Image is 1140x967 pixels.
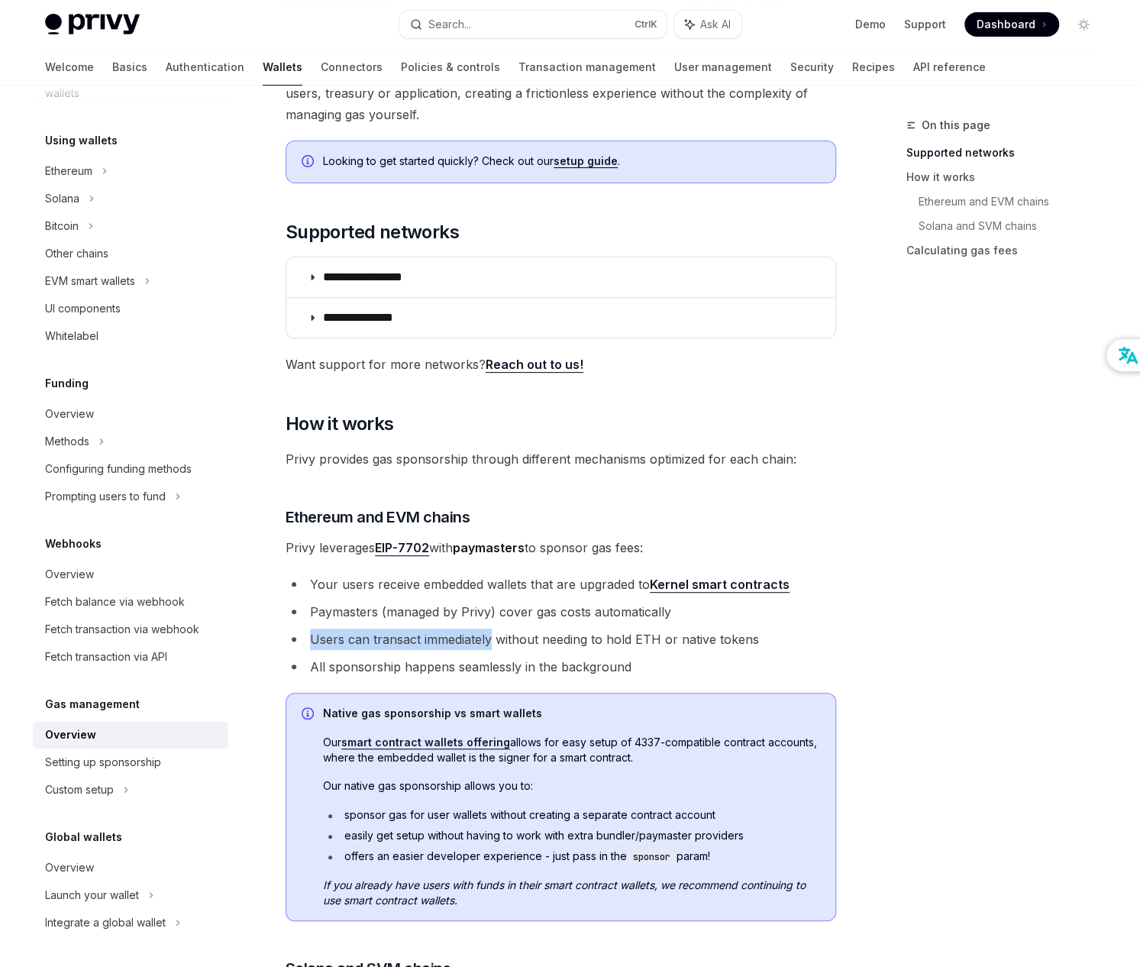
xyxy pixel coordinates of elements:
a: Configuring funding methods [33,455,228,483]
span: Ask AI [700,17,731,32]
a: Dashboard [964,12,1059,37]
li: Users can transact immediately without needing to hold ETH or native tokens [286,629,836,650]
span: Our allows for easy setup of 4337-compatible contract accounts, where the embedded wallet is the ... [323,735,820,765]
div: Prompting users to fund [45,487,166,506]
div: Search... [428,15,471,34]
a: Overview [33,721,228,749]
div: Fetch transaction via API [45,648,167,666]
a: Kernel smart contracts [650,577,790,593]
h5: Webhooks [45,535,102,553]
li: easily get setup without having to work with extra bundler/paymaster providers [323,828,820,843]
div: Solana [45,189,79,208]
span: Privy provides gas sponsorship through different mechanisms optimized for each chain: [286,448,836,470]
div: Integrate a global wallet [45,914,166,932]
div: Launch your wallet [45,886,139,904]
span: On this page [922,116,990,134]
div: Whitelabel [45,327,98,345]
a: Transaction management [518,49,656,86]
li: sponsor gas for user wallets without creating a separate contract account [323,807,820,823]
h5: Funding [45,374,89,393]
a: Support [904,17,946,32]
a: Solana and SVM chains [919,214,1108,238]
strong: Native gas sponsorship vs smart wallets [323,707,542,720]
span: Ethereum and EVM chains [286,506,470,528]
span: Our native gas sponsorship allows you to: [323,778,820,794]
li: Paymasters (managed by Privy) cover gas costs automatically [286,601,836,623]
a: Basics [112,49,147,86]
button: Toggle dark mode [1071,12,1096,37]
a: Supported networks [906,141,1108,165]
a: Overview [33,400,228,428]
h5: Global wallets [45,828,122,846]
a: EIP-7702 [375,540,429,556]
strong: paymasters [453,540,525,555]
div: Bitcoin [45,217,79,235]
a: setup guide [554,154,618,168]
a: Security [790,49,834,86]
div: Setting up sponsorship [45,753,161,771]
div: Overview [45,726,96,744]
h5: Gas management [45,695,140,713]
a: Reach out to us! [486,357,583,373]
a: Welcome [45,49,94,86]
div: Overview [45,405,94,423]
div: Custom setup [45,781,114,799]
a: Setting up sponsorship [33,749,228,776]
svg: Info [302,155,317,170]
div: Configuring funding methods [45,460,192,478]
div: Overview [45,565,94,584]
a: Overview [33,854,228,881]
span: Want support for more networks? [286,354,836,375]
div: Fetch transaction via webhook [45,620,199,639]
span: Supported networks [286,220,459,244]
button: Search...CtrlK [399,11,667,38]
a: Policies & controls [401,49,500,86]
a: Fetch transaction via webhook [33,616,228,643]
h5: Using wallets [45,131,118,150]
button: Ask AI [674,11,741,38]
li: offers an easier developer experience - just pass in the param! [323,849,820,865]
a: Whitelabel [33,322,228,350]
a: Fetch transaction via API [33,643,228,671]
span: Privy leverages with to sponsor gas fees: [286,537,836,558]
span: Ctrl K [635,18,657,31]
a: Calculating gas fees [906,238,1108,263]
img: light logo [45,14,140,35]
a: Overview [33,561,228,588]
a: Ethereum and EVM chains [919,189,1108,214]
em: If you already have users with funds in their smart contract wallets, we recommend continuing to ... [323,878,806,907]
div: Other chains [45,244,108,263]
a: UI components [33,295,228,322]
a: smart contract wallets offering [341,736,510,749]
div: Ethereum [45,162,92,180]
a: API reference [913,49,986,86]
a: Other chains [33,240,228,267]
span: Dashboard [977,17,1035,32]
a: Authentication [166,49,244,86]
span: How it works [286,412,394,436]
div: Methods [45,432,89,451]
div: UI components [45,299,121,318]
a: Recipes [852,49,895,86]
a: Fetch balance via webhook [33,588,228,616]
code: sponsor [627,849,677,865]
a: How it works [906,165,1108,189]
span: Looking to get started quickly? Check out our . [323,154,820,169]
div: Fetch balance via webhook [45,593,185,611]
a: User management [674,49,772,86]
a: Wallets [263,49,302,86]
li: All sponsorship happens seamlessly in the background [286,656,836,678]
div: EVM smart wallets [45,272,135,290]
div: Overview [45,859,94,877]
a: Connectors [321,49,383,86]
li: Your users receive embedded wallets that are upgraded to [286,574,836,595]
svg: Info [302,707,317,723]
a: Demo [855,17,886,32]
